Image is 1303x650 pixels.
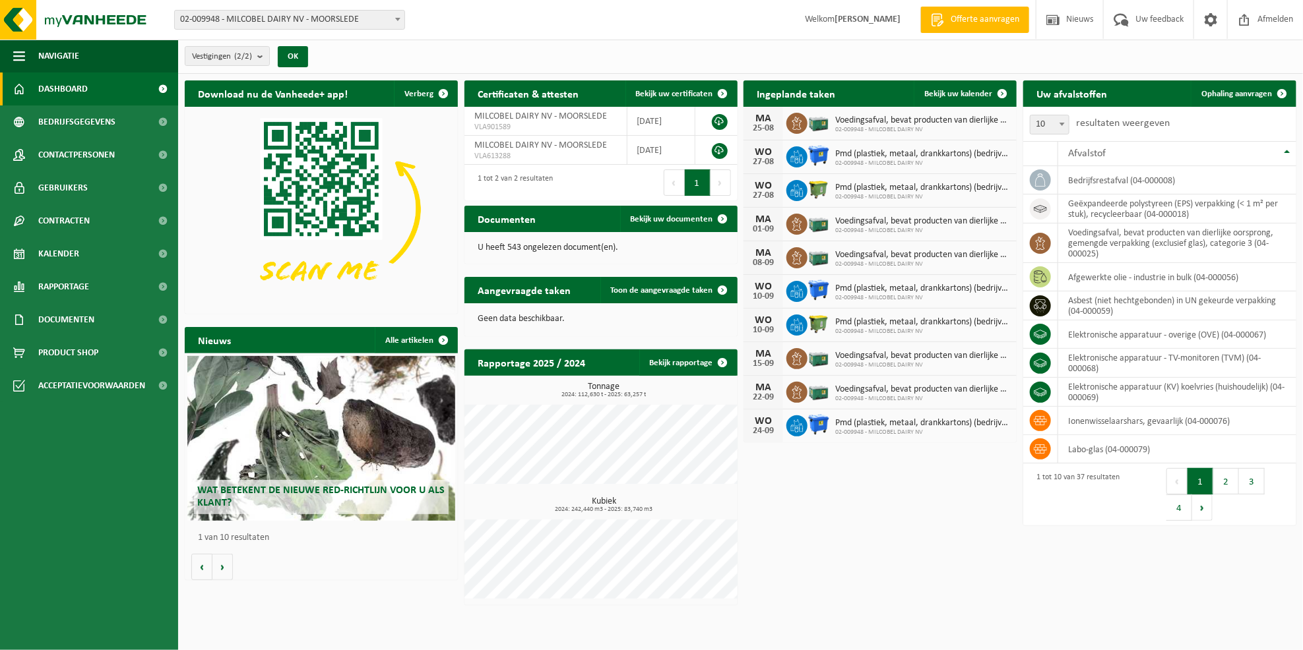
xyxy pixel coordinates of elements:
[1058,223,1296,263] td: voedingsafval, bevat producten van dierlijke oorsprong, gemengde verpakking (exclusief glas), cat...
[38,171,88,204] span: Gebruikers
[1058,349,1296,378] td: elektronische apparatuur - TV-monitoren (TVM) (04-000068)
[750,416,777,427] div: WO
[808,380,830,402] img: PB-LB-0680-HPE-GN-01
[750,147,777,158] div: WO
[474,140,607,150] span: MILCOBEL DAIRY NV - MOORSLEDE
[920,7,1029,33] a: Offerte aanvragen
[38,237,79,270] span: Kalender
[38,303,94,336] span: Documenten
[1058,291,1296,320] td: asbest (niet hechtgebonden) in UN gekeurde verpakking (04-000059)
[174,10,405,30] span: 02-009948 - MILCOBEL DAIRY NV - MOORSLEDE
[471,392,738,398] span: 2024: 112,630 t - 2025: 63,257 t
[835,351,1010,361] span: Voedingsafval, bevat producten van dierlijke oorsprong, gemengde verpakking (exc...
[835,15,901,24] strong: [PERSON_NAME]
[835,361,1010,369] span: 02-009948 - MILCOBEL DAIRY NV
[808,245,830,268] img: PB-LB-0680-HPE-GN-01
[835,227,1010,235] span: 02-009948 - MILCOBEL DAIRY NV
[947,13,1023,26] span: Offerte aanvragen
[835,418,1010,428] span: Pmd (plastiek, metaal, drankkartons) (bedrijven)
[38,105,115,138] span: Bedrijfsgegevens
[808,212,830,234] img: PB-LB-0680-HPE-GN-01
[835,395,1010,403] span: 02-009948 - MILCOBEL DAIRY NV
[808,111,830,133] img: PB-LB-0680-HPE-GN-01
[1166,494,1192,521] button: 4
[636,90,713,98] span: Bekijk uw certificaten
[835,149,1010,160] span: Pmd (plastiek, metaal, drankkartons) (bedrijven)
[685,169,711,196] button: 1
[464,80,592,106] h2: Certificaten & attesten
[38,40,79,73] span: Navigatie
[471,168,553,197] div: 1 tot 2 van 2 resultaten
[38,73,88,105] span: Dashboard
[471,506,738,513] span: 2024: 242,440 m3 - 2025: 83,740 m3
[278,46,308,67] button: OK
[631,215,713,223] span: Bekijk uw documenten
[234,52,252,61] count: (2/2)
[808,346,830,369] img: PB-LB-0680-HPE-GN-01
[1068,148,1106,159] span: Afvalstof
[808,413,830,436] img: WB-1100-HPE-BE-01
[38,204,90,237] span: Contracten
[1058,378,1296,407] td: elektronische apparatuur (KV) koelvries (huishoudelijk) (04-000069)
[611,286,713,295] span: Toon de aangevraagde taken
[1058,435,1296,463] td: labo-glas (04-000079)
[664,169,685,196] button: Previous
[1023,80,1120,106] h2: Uw afvalstoffen
[750,427,777,436] div: 24-09
[375,327,457,353] a: Alle artikelen
[750,248,777,258] div: MA
[750,393,777,402] div: 22-09
[750,181,777,191] div: WO
[474,151,617,162] span: VLA613288
[750,124,777,133] div: 25-08
[471,497,738,513] h3: Kubiek
[750,158,777,167] div: 27-08
[198,533,451,543] p: 1 van 10 resultaten
[1166,468,1188,494] button: Previous
[38,336,98,369] span: Product Shop
[627,136,696,165] td: [DATE]
[835,160,1010,167] span: 02-009948 - MILCOBEL DAIRY NV
[750,349,777,359] div: MA
[1213,468,1239,494] button: 2
[185,46,270,66] button: Vestigingen(2/2)
[471,382,738,398] h3: Tonnage
[404,90,433,98] span: Verberg
[835,183,1010,193] span: Pmd (plastiek, metaal, drankkartons) (bedrijven)
[750,113,777,124] div: MA
[835,384,1010,395] span: Voedingsafval, bevat producten van dierlijke oorsprong, gemengde verpakking (exc...
[835,283,1010,294] span: Pmd (plastiek, metaal, drankkartons) (bedrijven)
[808,279,830,301] img: WB-1100-HPE-BE-01
[1030,115,1069,134] span: 10
[185,80,361,106] h2: Download nu de Vanheede+ app!
[620,206,736,232] a: Bekijk uw documenten
[835,260,1010,268] span: 02-009948 - MILCOBEL DAIRY NV
[835,317,1010,328] span: Pmd (plastiek, metaal, drankkartons) (bedrijven)
[835,250,1010,260] span: Voedingsafval, bevat producten van dierlijke oorsprong, gemengde verpakking (exc...
[835,126,1010,134] span: 02-009948 - MILCOBEL DAIRY NV
[464,206,549,231] h2: Documenten
[192,47,252,67] span: Vestigingen
[1191,80,1295,107] a: Ophaling aanvragen
[197,485,445,508] span: Wat betekent de nieuwe RED-richtlijn voor u als klant?
[1058,166,1296,194] td: bedrijfsrestafval (04-000008)
[914,80,1015,107] a: Bekijk uw kalender
[212,554,233,580] button: Volgende
[750,382,777,393] div: MA
[38,369,145,402] span: Acceptatievoorwaarden
[1201,90,1272,98] span: Ophaling aanvragen
[625,80,736,107] a: Bekijk uw certificaten
[478,243,724,252] p: U heeft 543 ongelezen document(en).
[464,349,598,375] h2: Rapportage 2025 / 2024
[185,327,244,353] h2: Nieuws
[808,312,830,335] img: WB-1100-HPE-GN-50
[394,80,457,107] button: Verberg
[1188,468,1213,494] button: 1
[835,216,1010,227] span: Voedingsafval, bevat producten van dierlijke oorsprong, gemengde verpakking (exc...
[478,314,724,324] p: Geen data beschikbaar.
[835,115,1010,126] span: Voedingsafval, bevat producten van dierlijke oorsprong, gemengde verpakking (exc...
[474,111,607,121] span: MILCOBEL DAIRY NV - MOORSLEDE
[750,292,777,301] div: 10-09
[464,277,584,303] h2: Aangevraagde taken
[750,225,777,234] div: 01-09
